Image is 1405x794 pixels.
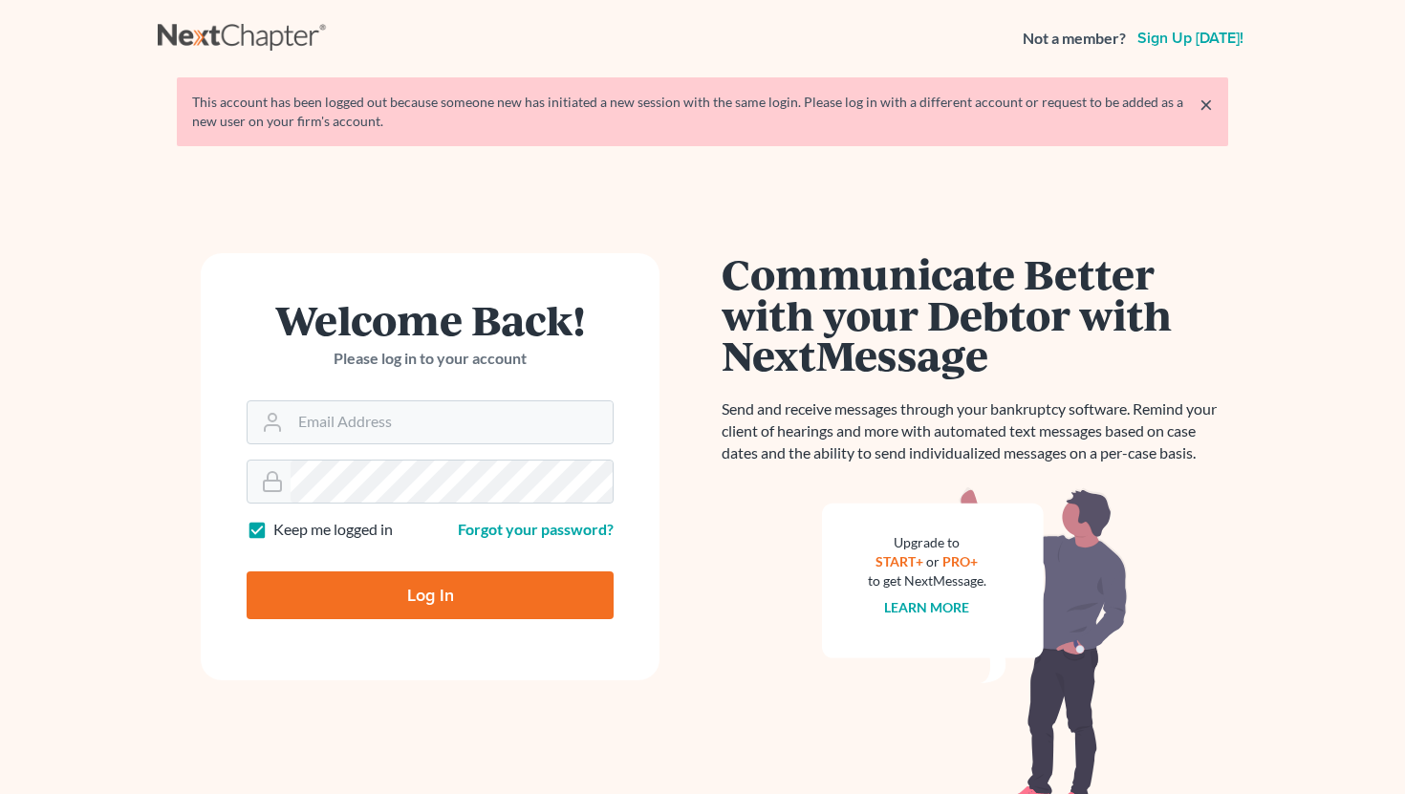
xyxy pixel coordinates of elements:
[885,599,970,615] a: Learn more
[247,571,614,619] input: Log In
[1200,93,1213,116] a: ×
[273,519,393,541] label: Keep me logged in
[927,553,940,569] span: or
[192,93,1213,131] div: This account has been logged out because someone new has initiated a new session with the same lo...
[291,401,613,443] input: Email Address
[1134,31,1247,46] a: Sign up [DATE]!
[876,553,924,569] a: START+
[458,520,614,538] a: Forgot your password?
[247,348,614,370] p: Please log in to your account
[722,398,1228,464] p: Send and receive messages through your bankruptcy software. Remind your client of hearings and mo...
[868,533,986,552] div: Upgrade to
[247,299,614,340] h1: Welcome Back!
[1023,28,1126,50] strong: Not a member?
[943,553,979,569] a: PRO+
[868,571,986,590] div: to get NextMessage.
[722,253,1228,376] h1: Communicate Better with your Debtor with NextMessage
